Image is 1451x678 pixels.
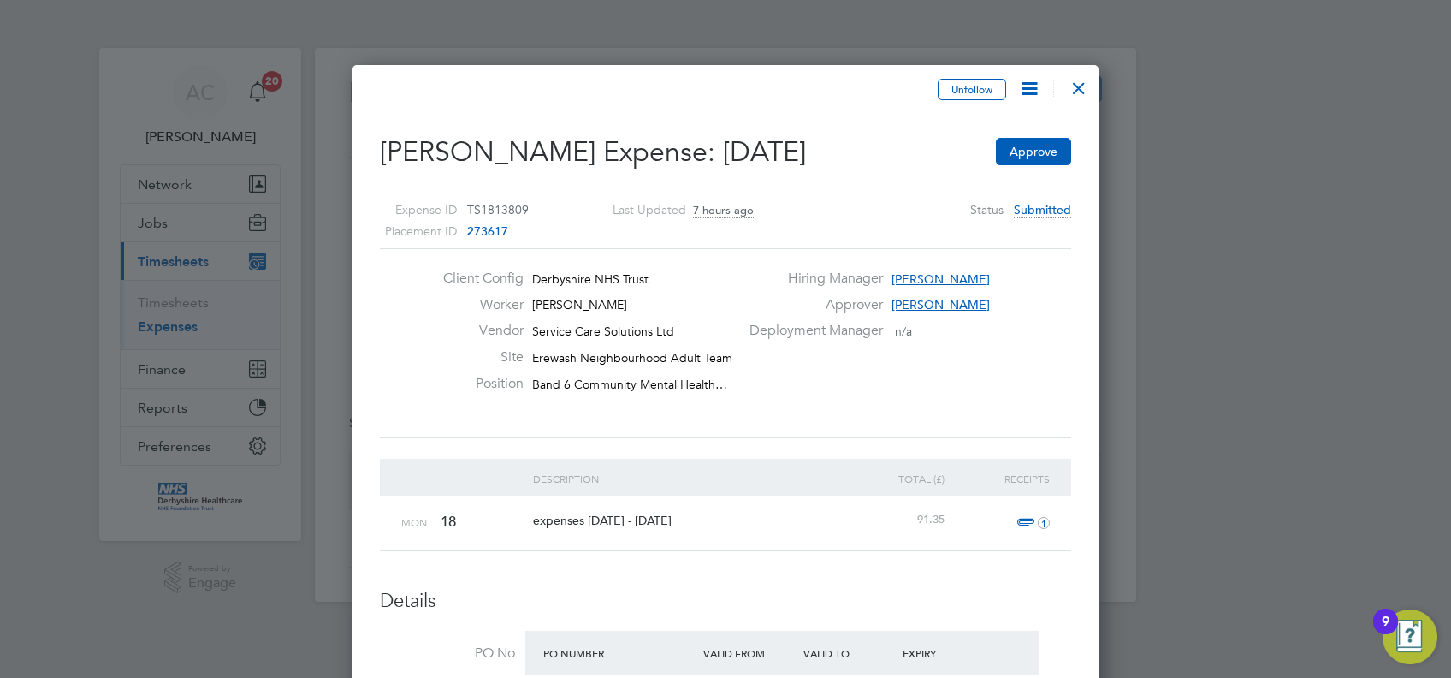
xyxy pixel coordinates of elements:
[429,322,524,340] label: Vendor
[739,270,883,288] label: Hiring Manager
[429,270,524,288] label: Client Config
[739,322,883,340] label: Deployment Manager
[844,459,949,498] div: Total (£)
[693,203,754,218] span: 7 hours ago
[380,134,1071,170] h2: [PERSON_NAME] Expense:
[699,638,799,669] div: Valid From
[380,589,1071,614] h3: Details
[533,513,672,528] span: expenses [DATE] - [DATE]
[358,199,457,221] label: Expense ID
[996,138,1071,165] button: Approve
[467,202,529,217] span: TS1813809
[949,459,1054,498] div: Receipts
[441,513,456,531] span: 18
[532,324,674,339] span: Service Care Solutions Ltd
[1382,621,1389,644] div: 9
[739,296,883,314] label: Approver
[898,638,998,669] div: Expiry
[891,271,990,287] span: [PERSON_NAME]
[401,515,427,529] span: Mon
[1014,202,1071,218] span: Submitted
[429,375,524,393] label: Position
[938,79,1006,101] button: Unfollow
[970,199,1004,221] label: Status
[532,271,649,287] span: Derbyshire NHS Trust
[539,638,699,669] div: PO Number
[917,512,945,526] span: 91.35
[467,223,508,239] span: 273617
[358,221,457,242] label: Placement ID
[1383,610,1437,664] button: Open Resource Center, 9 new notifications
[588,199,686,221] label: Last Updated
[429,348,524,366] label: Site
[529,459,844,498] div: Description
[429,296,524,314] label: Worker
[532,297,627,312] span: [PERSON_NAME]
[532,377,727,392] span: Band 6 Community Mental Health…
[895,324,912,339] span: n/a
[380,645,515,663] label: PO No
[1038,517,1050,529] i: 1
[891,297,990,312] span: [PERSON_NAME]
[532,350,732,366] span: Erewash Neighbourhood Adult Team
[723,135,806,169] span: [DATE]
[799,638,899,669] div: Valid To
